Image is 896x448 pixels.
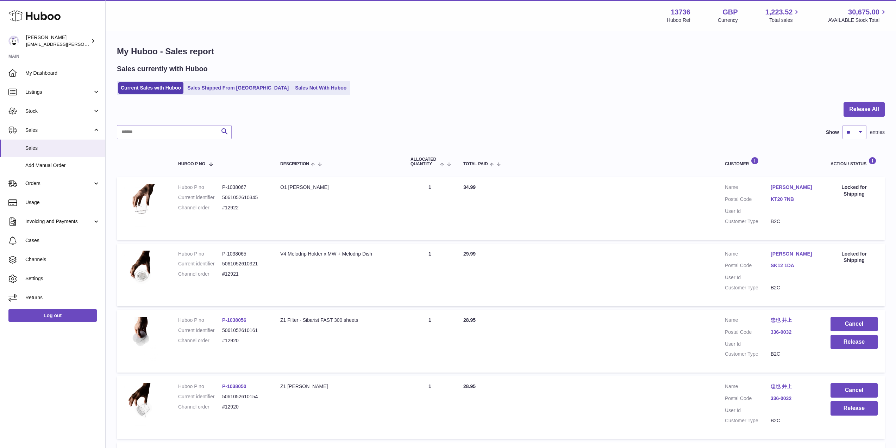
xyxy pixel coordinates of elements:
[178,317,222,324] dt: Huboo P no
[222,393,266,400] dd: 5061052610154
[725,341,771,348] dt: User Id
[831,251,878,264] div: Locked for Shipping
[725,184,771,192] dt: Name
[771,395,816,402] a: 336-0032
[725,208,771,215] dt: User Id
[222,271,266,277] dd: #12921
[725,157,816,166] div: Customer
[26,41,141,47] span: [EMAIL_ADDRESS][PERSON_NAME][DOMAIN_NAME]
[771,317,816,324] a: 忠也 井上
[831,335,878,349] button: Release
[771,218,816,225] dd: B2C
[222,337,266,344] dd: #12920
[222,317,246,323] a: P-1038056
[25,237,100,244] span: Cases
[178,393,222,400] dt: Current identifier
[178,337,222,344] dt: Channel order
[671,7,690,17] strong: 13736
[222,383,246,389] a: P-1038050
[403,177,456,240] td: 1
[725,251,771,259] dt: Name
[403,244,456,306] td: 1
[831,317,878,331] button: Cancel
[222,251,266,257] dd: P-1038065
[25,199,100,206] span: Usage
[725,274,771,281] dt: User Id
[178,404,222,410] dt: Channel order
[124,317,159,364] img: 137361742779216.jpeg
[765,7,793,17] span: 1,223.52
[725,383,771,392] dt: Name
[222,327,266,334] dd: 5061052610161
[725,329,771,337] dt: Postal Code
[8,309,97,322] a: Log out
[280,317,396,324] div: Z1 Filter - Sibarist FAST 300 sheets
[831,383,878,398] button: Cancel
[771,262,816,269] a: SK12 1DA
[124,251,159,297] img: 137361742780269.png
[26,34,89,48] div: [PERSON_NAME]
[403,376,456,439] td: 1
[280,383,396,390] div: Z1 [PERSON_NAME]
[826,129,839,136] label: Show
[25,89,93,96] span: Listings
[725,218,771,225] dt: Customer Type
[178,194,222,201] dt: Current identifier
[117,64,208,74] h2: Sales currently with Huboo
[463,317,476,323] span: 28.95
[718,17,738,24] div: Currency
[725,407,771,414] dt: User Id
[725,395,771,404] dt: Postal Code
[771,329,816,336] a: 336-0032
[185,82,291,94] a: Sales Shipped From [GEOGRAPHIC_DATA]
[25,180,93,187] span: Orders
[771,417,816,424] dd: B2C
[25,275,100,282] span: Settings
[725,351,771,357] dt: Customer Type
[124,383,159,430] img: 137361742778689.png
[771,383,816,390] a: 忠也 井上
[771,196,816,203] a: KT20 7NB
[25,218,93,225] span: Invoicing and Payments
[222,260,266,267] dd: 5061052610321
[725,262,771,271] dt: Postal Code
[25,127,93,134] span: Sales
[831,401,878,416] button: Release
[831,184,878,197] div: Locked for Shipping
[280,251,396,257] div: V4 Melodrip Holder x MW + Melodrip Dish
[403,310,456,373] td: 1
[25,256,100,263] span: Channels
[25,108,93,115] span: Stock
[178,251,222,257] dt: Huboo P no
[178,204,222,211] dt: Channel order
[178,184,222,191] dt: Huboo P no
[870,129,885,136] span: entries
[25,294,100,301] span: Returns
[178,162,205,166] span: Huboo P no
[222,184,266,191] dd: P-1038067
[178,260,222,267] dt: Current identifier
[725,317,771,325] dt: Name
[463,251,476,257] span: 29.99
[8,36,19,46] img: horia@orea.uk
[828,7,888,24] a: 30,675.00 AVAILABLE Stock Total
[771,351,816,357] dd: B2C
[124,184,159,231] img: 137361742780376.png
[725,284,771,291] dt: Customer Type
[667,17,690,24] div: Huboo Ref
[25,162,100,169] span: Add Manual Order
[771,251,816,257] a: [PERSON_NAME]
[222,404,266,410] dd: #12920
[222,194,266,201] dd: 5061052610345
[828,17,888,24] span: AVAILABLE Stock Total
[769,17,801,24] span: Total sales
[463,162,488,166] span: Total paid
[117,46,885,57] h1: My Huboo - Sales report
[771,284,816,291] dd: B2C
[765,7,801,24] a: 1,223.52 Total sales
[844,102,885,117] button: Release All
[722,7,738,17] strong: GBP
[771,184,816,191] a: [PERSON_NAME]
[118,82,183,94] a: Current Sales with Huboo
[463,184,476,190] span: 34.99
